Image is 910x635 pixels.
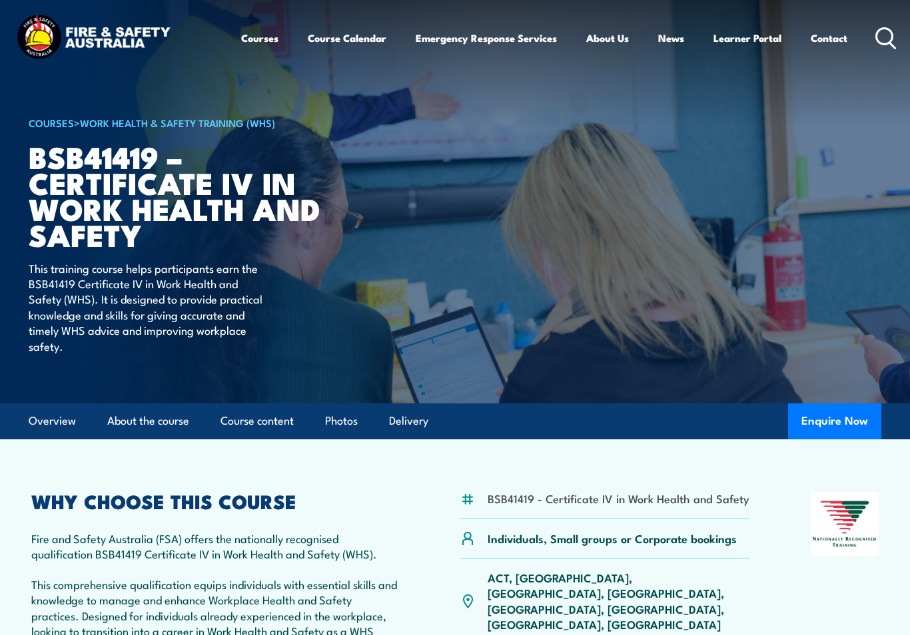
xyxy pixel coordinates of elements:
a: Work Health & Safety Training (WHS) [80,115,275,130]
a: Course Calendar [308,22,386,54]
p: Individuals, Small groups or Corporate bookings [488,530,737,546]
button: Enquire Now [788,403,881,439]
a: Courses [241,22,278,54]
h6: > [29,114,358,130]
a: Overview [29,403,76,439]
a: Delivery [389,403,428,439]
h1: BSB41419 – Certificate IV in Work Health and Safety [29,143,358,248]
h2: WHY CHOOSE THIS COURSE [31,492,399,509]
p: Fire and Safety Australia (FSA) offers the nationally recognised qualification BSB41419 Certifica... [31,530,399,562]
a: Emergency Response Services [416,22,557,54]
p: ACT, [GEOGRAPHIC_DATA], [GEOGRAPHIC_DATA], [GEOGRAPHIC_DATA], [GEOGRAPHIC_DATA], [GEOGRAPHIC_DATA... [488,570,749,632]
a: Photos [325,403,358,439]
a: Contact [811,22,847,54]
a: Course content [221,403,294,439]
p: This training course helps participants earn the BSB41419 Certificate IV in Work Health and Safet... [29,260,272,353]
a: News [658,22,684,54]
a: COURSES [29,115,74,130]
a: Learner Portal [713,22,781,54]
a: About Us [586,22,629,54]
a: About the course [107,403,189,439]
img: Nationally Recognised Training logo. [811,492,879,556]
li: BSB41419 - Certificate IV in Work Health and Safety [488,491,749,506]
